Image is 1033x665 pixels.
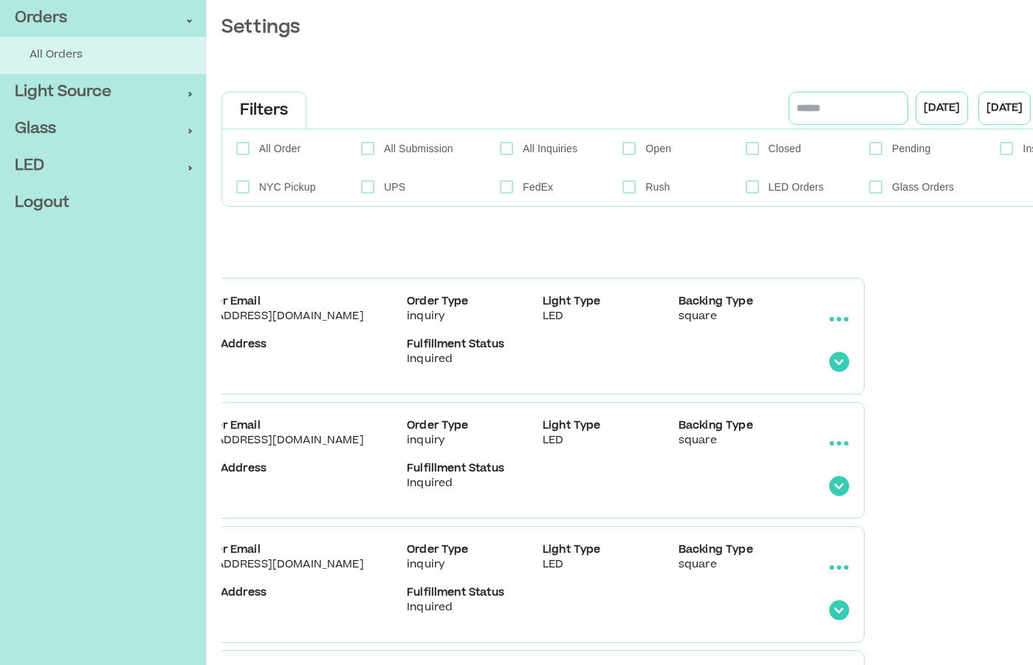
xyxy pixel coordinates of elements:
[638,172,677,202] p: Rush
[174,601,408,615] p: None
[407,558,543,573] p: inquiry
[679,297,753,307] b: Backing Type
[543,558,679,573] p: LED
[407,464,504,474] b: Fulfillment Status
[407,588,504,598] b: Fulfillment Status
[543,545,601,556] b: Light Type
[174,434,408,449] p: [EMAIL_ADDRESS][DOMAIN_NAME]
[15,155,188,177] span: LED
[638,134,679,164] p: Open
[761,134,809,164] p: Closed
[679,421,753,432] b: Backing Type
[978,92,1031,125] button: [DATE]
[174,297,261,307] b: Customer Email
[174,340,267,350] b: Delivery Address
[407,601,543,615] p: Inquired
[543,434,679,449] p: LED
[885,172,961,202] p: Glass Orders
[543,310,679,324] p: LED
[252,172,323,202] p: NYC Pickup
[916,92,968,125] button: [DATE]
[15,81,188,103] span: Light Source
[30,48,191,64] span: All Orders
[252,134,308,164] p: All Order
[885,134,938,164] p: Pending
[377,134,461,164] p: All Submission
[515,172,560,202] p: FedEx
[407,545,469,556] b: Order Type
[407,340,504,350] b: Fulfillment Status
[174,545,261,556] b: Customer Email
[407,477,543,491] p: Inquired
[174,477,408,491] p: None
[679,558,814,573] p: square
[407,421,469,432] b: Order Type
[377,172,413,202] p: UPS
[407,434,543,449] p: inquiry
[15,192,191,214] span: Logout
[240,103,288,118] b: Filters
[407,297,469,307] b: Order Type
[515,134,585,164] p: All Inquiries
[15,7,188,30] span: Orders
[174,558,408,573] p: [EMAIL_ADDRESS][DOMAIN_NAME]
[174,352,408,367] p: None
[543,421,601,432] b: Light Type
[174,588,267,598] b: Delivery Address
[761,172,831,202] p: LED Orders
[174,310,408,324] p: [EMAIL_ADDRESS][DOMAIN_NAME]
[407,310,543,324] p: inquiry
[679,545,753,556] b: Backing Type
[543,297,601,307] b: Light Type
[15,118,188,140] span: Glass
[174,464,267,474] b: Delivery Address
[679,310,814,324] p: square
[174,421,261,432] b: Customer Email
[679,434,814,449] p: square
[407,352,543,367] p: Inquired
